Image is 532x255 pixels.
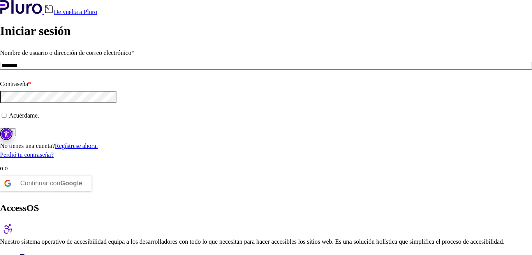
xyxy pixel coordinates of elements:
[55,142,98,149] a: Regístrese ahora.
[20,176,82,191] div: Continuar con
[44,5,54,14] img: Icono de la espalda
[60,180,83,186] b: Google
[44,9,97,15] a: De vuelta a Pluro
[2,113,7,118] input: Acuérdame.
